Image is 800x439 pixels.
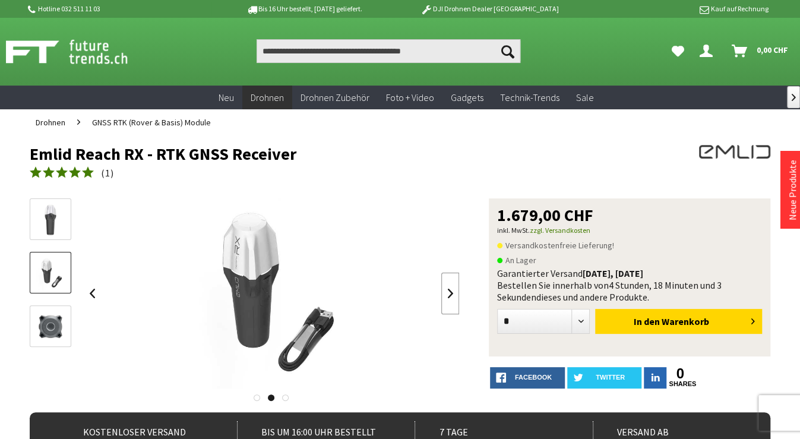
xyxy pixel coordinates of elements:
button: In den Warenkorb [595,309,762,334]
a: twitter [567,367,642,389]
div: Garantierter Versand Bestellen Sie innerhalb von dieses und andere Produkte. [497,267,762,303]
a: (1) [30,166,114,181]
a: Foto + Video [378,86,442,110]
span: twitter [596,374,625,381]
a: Technik-Trends [492,86,568,110]
a: shares [669,380,691,388]
p: Hotline 032 511 11 03 [26,2,211,16]
span: Warenkorb [662,315,709,327]
span: facebook [515,374,552,381]
a: GNSS RTK (Rover & Basis) Module [86,109,217,135]
a: Gadgets [442,86,492,110]
b: [DATE], [DATE] [583,267,643,279]
span: An Lager [497,253,536,267]
span: Neu [219,91,234,103]
a: Dein Konto [695,39,722,63]
a: Meine Favoriten [666,39,690,63]
img: Vorschau: Emlid Reach RX - RTK GNSS Receiver [33,203,68,237]
span: Versandkostenfreie Lieferung! [497,238,614,252]
span: Drohnen [251,91,284,103]
span: GNSS RTK (Rover & Basis) Module [92,117,211,128]
span: Gadgets [451,91,483,103]
img: Shop Futuretrends - zur Startseite wechseln [6,37,154,67]
span: Drohnen Zubehör [301,91,369,103]
p: inkl. MwSt. [497,223,762,238]
input: Produkt, Marke, Kategorie, EAN, Artikelnummer… [257,39,520,63]
button: Suchen [495,39,520,63]
a: Sale [568,86,602,110]
span: In den [634,315,660,327]
a: Drohnen [30,109,71,135]
h1: Emlid Reach RX - RTK GNSS Receiver [30,145,622,163]
a: Neu [210,86,242,110]
span: 4 Stunden, 18 Minuten und 3 Sekunden [497,279,722,303]
a: Drohnen [242,86,292,110]
a: Drohnen Zubehör [292,86,378,110]
span: Drohnen [36,117,65,128]
span: Technik-Trends [500,91,559,103]
p: Bis 16 Uhr bestellt, [DATE] geliefert. [211,2,397,16]
img: EMLID [699,145,770,159]
a: zzgl. Versandkosten [530,226,590,235]
p: DJI Drohnen Dealer [GEOGRAPHIC_DATA] [397,2,582,16]
a: Neue Produkte [786,160,798,220]
span: Foto + Video [386,91,434,103]
a: 0 [669,367,691,380]
span: 1 [105,167,110,179]
p: Kauf auf Rechnung [583,2,768,16]
span:  [792,94,796,101]
a: facebook [490,367,565,389]
span: 0,00 CHF [757,40,788,59]
span: Sale [576,91,594,103]
a: Warenkorb [727,39,794,63]
span: ( ) [101,167,114,179]
span: 1.679,00 CHF [497,207,593,223]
